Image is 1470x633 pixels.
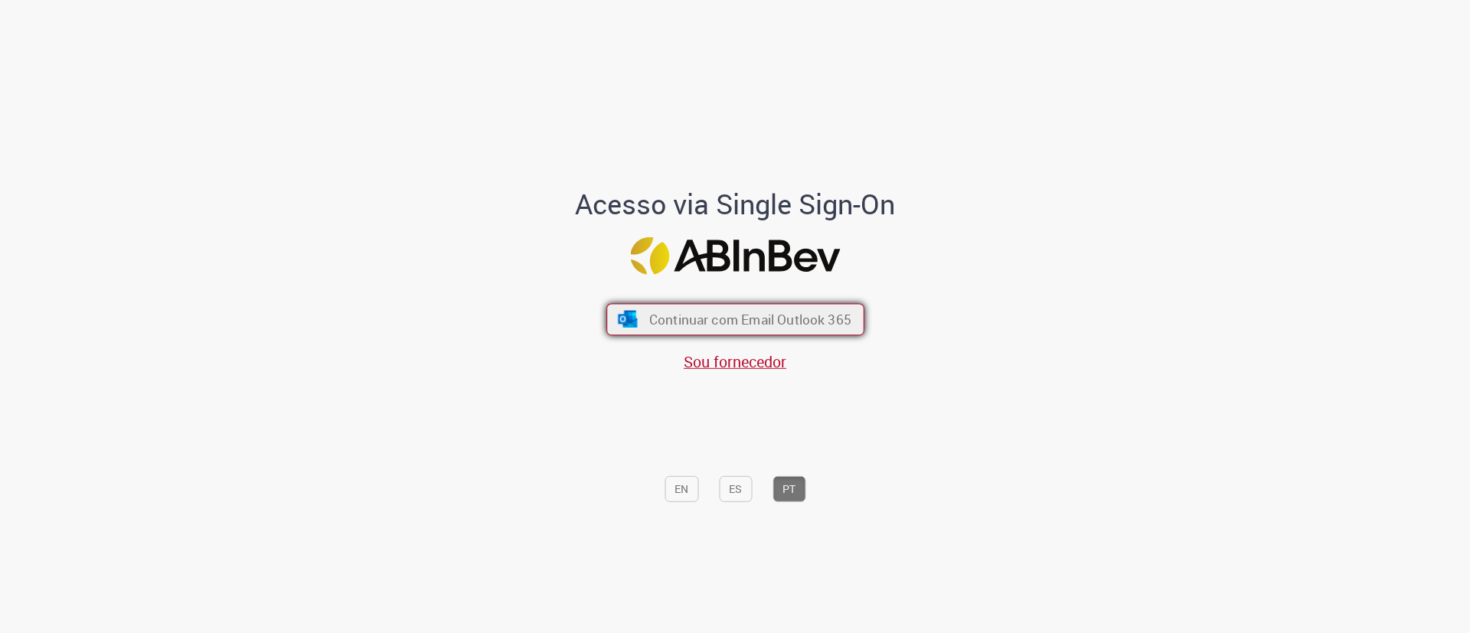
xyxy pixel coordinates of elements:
h1: Acesso via Single Sign-On [523,189,948,220]
button: ES [719,476,752,502]
img: Logo ABInBev [630,237,840,275]
button: EN [665,476,698,502]
a: Sou fornecedor [684,351,786,372]
button: PT [773,476,805,502]
img: ícone Azure/Microsoft 360 [616,311,639,328]
span: Continuar com Email Outlook 365 [648,311,851,328]
button: ícone Azure/Microsoft 360 Continuar com Email Outlook 365 [606,303,864,335]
